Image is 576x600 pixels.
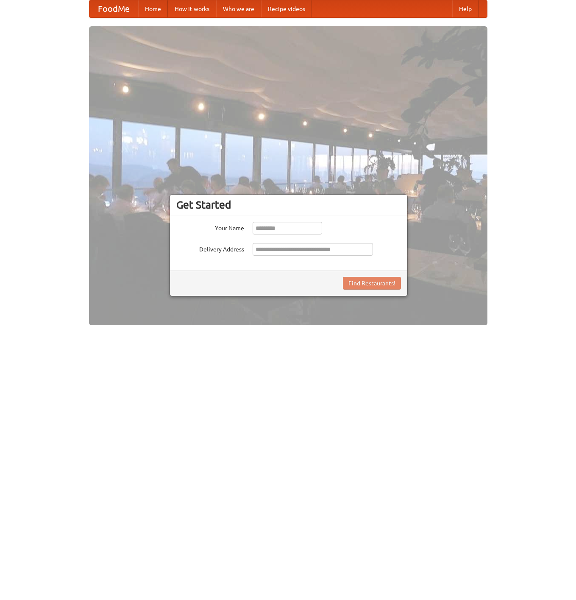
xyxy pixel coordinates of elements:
[261,0,312,17] a: Recipe videos
[138,0,168,17] a: Home
[452,0,479,17] a: Help
[176,222,244,232] label: Your Name
[343,277,401,290] button: Find Restaurants!
[168,0,216,17] a: How it works
[176,198,401,211] h3: Get Started
[216,0,261,17] a: Who we are
[176,243,244,254] label: Delivery Address
[89,0,138,17] a: FoodMe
